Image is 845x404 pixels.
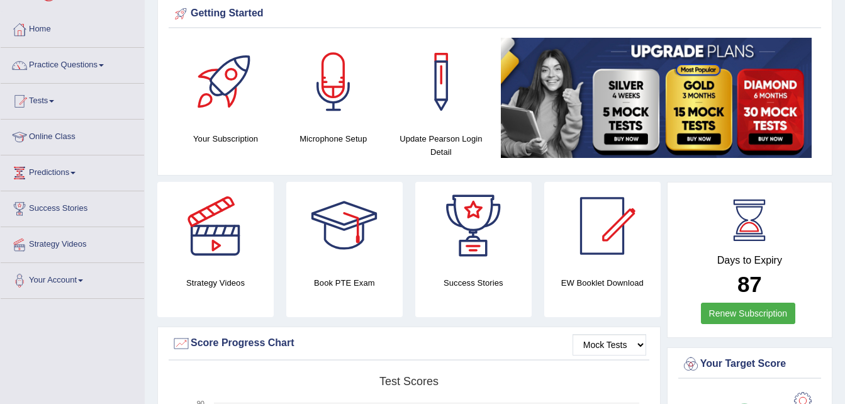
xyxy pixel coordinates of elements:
[286,132,381,145] h4: Microphone Setup
[157,276,274,289] h4: Strategy Videos
[501,38,812,158] img: small5.jpg
[172,334,646,353] div: Score Progress Chart
[379,375,439,388] tspan: Test scores
[737,272,762,296] b: 87
[393,132,488,159] h4: Update Pearson Login Detail
[681,355,818,374] div: Your Target Score
[286,276,403,289] h4: Book PTE Exam
[1,155,144,187] a: Predictions
[544,276,661,289] h4: EW Booklet Download
[172,4,818,23] div: Getting Started
[1,120,144,151] a: Online Class
[1,263,144,295] a: Your Account
[1,227,144,259] a: Strategy Videos
[178,132,273,145] h4: Your Subscription
[681,255,818,266] h4: Days to Expiry
[1,84,144,115] a: Tests
[701,303,796,324] a: Renew Subscription
[1,12,144,43] a: Home
[1,191,144,223] a: Success Stories
[415,276,532,289] h4: Success Stories
[1,48,144,79] a: Practice Questions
